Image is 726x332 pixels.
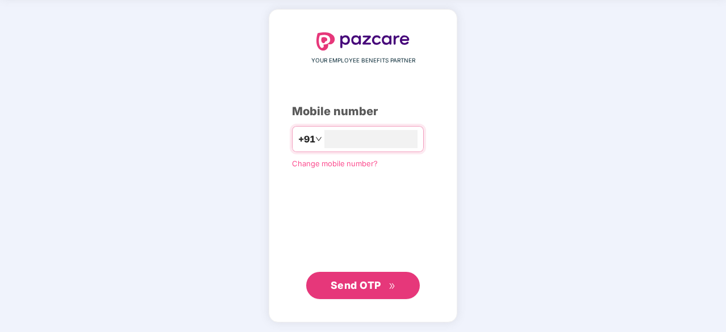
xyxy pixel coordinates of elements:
[306,272,420,299] button: Send OTPdouble-right
[298,132,315,146] span: +91
[292,159,378,168] a: Change mobile number?
[389,283,396,290] span: double-right
[316,32,410,51] img: logo
[311,56,415,65] span: YOUR EMPLOYEE BENEFITS PARTNER
[315,136,322,142] span: down
[292,103,434,120] div: Mobile number
[331,279,381,291] span: Send OTP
